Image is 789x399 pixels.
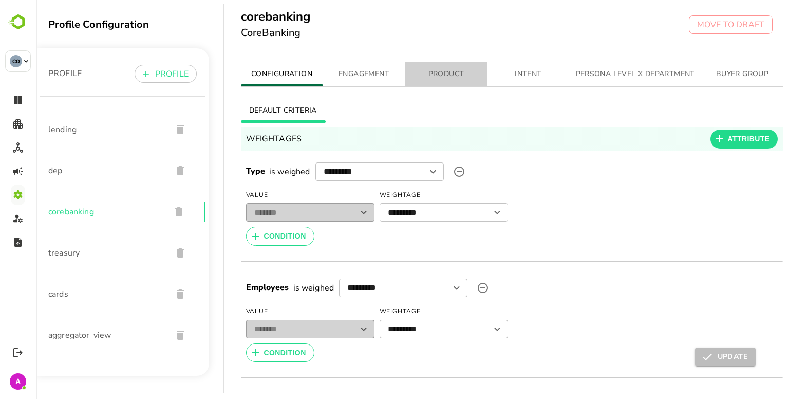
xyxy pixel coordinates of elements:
[99,65,161,83] button: PROFILE
[210,187,339,204] span: Value
[454,205,468,220] button: Open
[205,98,747,123] div: basic tabs example
[344,187,472,204] span: Weightage
[119,68,153,80] p: PROFILE
[228,230,270,243] span: CONDITION
[12,67,46,80] p: PROFILE
[233,166,274,178] p: is weighed
[11,346,25,359] button: Logout
[5,12,31,32] img: BambooboxLogoMark.f1c84d78b4c51b1a7b5f700c9845e183.svg
[12,329,128,341] span: aggregator_view
[659,348,720,366] button: UPDATE
[205,8,275,25] h5: corebanking
[210,165,229,178] h6: Type
[458,68,528,81] span: INTENT
[390,165,404,179] button: Open
[413,161,434,182] label: upload picture
[661,19,728,31] p: MOVE TO DRAFT
[12,288,128,300] span: cards
[257,282,298,294] p: is weighed
[210,303,339,320] span: Value
[205,62,747,86] div: simple tabs
[4,191,169,232] div: corebanking
[4,150,169,191] div: dep
[653,15,737,34] button: MOVE TO DRAFT
[344,303,472,320] span: Weightage
[12,17,173,31] div: Profile Configuration
[210,343,278,362] button: CONDITION
[12,165,128,177] span: dep
[10,55,22,67] div: CO
[671,68,741,81] span: BUYER GROUP
[210,281,253,295] h6: Employees
[293,68,363,81] span: ENGAGEMENT
[210,132,266,146] h6: WEIGHTAGES
[4,274,169,315] div: cards
[12,123,128,136] span: lending
[692,133,734,146] span: ATTRIBUTE
[228,347,270,359] span: CONDITION
[12,206,126,218] span: corebanking
[12,247,128,259] span: treasury
[211,68,281,81] span: CONFIGURATION
[4,109,169,150] div: lending
[210,227,278,246] button: CONDITION
[4,315,169,356] div: aggregator_view
[540,68,659,81] span: PERSONA LEVEL X DEPARTMENT
[205,25,275,41] h6: CoreBanking
[674,130,742,149] button: ATTRIBUTE
[414,281,428,295] button: Open
[375,68,445,81] span: PRODUCT
[454,322,468,336] button: Open
[437,278,457,298] label: upload picture
[4,232,169,274] div: treasury
[10,373,26,390] div: A
[205,98,289,123] button: DEFAULT CRITERIA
